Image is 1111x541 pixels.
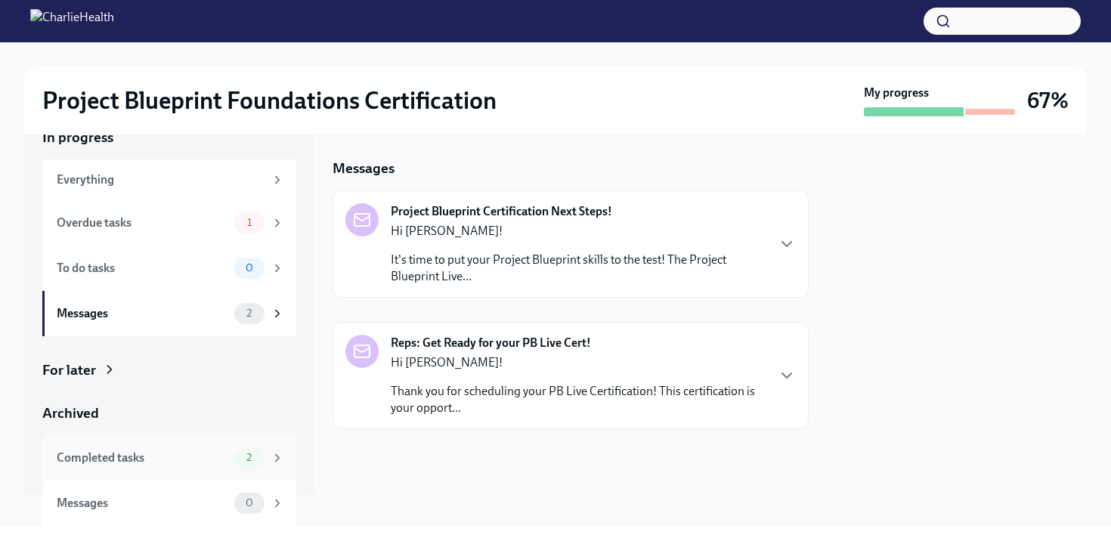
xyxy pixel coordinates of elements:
[333,159,395,178] h5: Messages
[864,85,929,101] strong: My progress
[42,403,296,423] a: Archived
[42,360,96,380] div: For later
[42,481,296,526] a: Messages0
[57,305,228,322] div: Messages
[391,203,612,220] strong: Project Blueprint Certification Next Steps!
[42,200,296,246] a: Overdue tasks1
[42,128,296,147] a: In progress
[42,159,296,200] a: Everything
[30,9,114,33] img: CharlieHealth
[57,215,228,231] div: Overdue tasks
[42,85,497,116] h2: Project Blueprint Foundations Certification
[57,450,228,466] div: Completed tasks
[57,172,265,188] div: Everything
[42,360,296,380] a: For later
[42,291,296,336] a: Messages2
[1027,87,1069,114] h3: 67%
[237,262,262,274] span: 0
[391,335,591,351] strong: Reps: Get Ready for your PB Live Cert!
[237,308,261,319] span: 2
[57,260,228,277] div: To do tasks
[238,217,261,228] span: 1
[391,383,766,416] p: Thank you for scheduling your PB Live Certification! This certification is your opport...
[42,246,296,291] a: To do tasks0
[57,495,228,512] div: Messages
[391,223,766,240] p: Hi [PERSON_NAME]!
[42,435,296,481] a: Completed tasks2
[391,354,766,371] p: Hi [PERSON_NAME]!
[237,452,261,463] span: 2
[237,497,262,509] span: 0
[391,252,766,285] p: It's time to put your Project Blueprint skills to the test! The Project Blueprint Live...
